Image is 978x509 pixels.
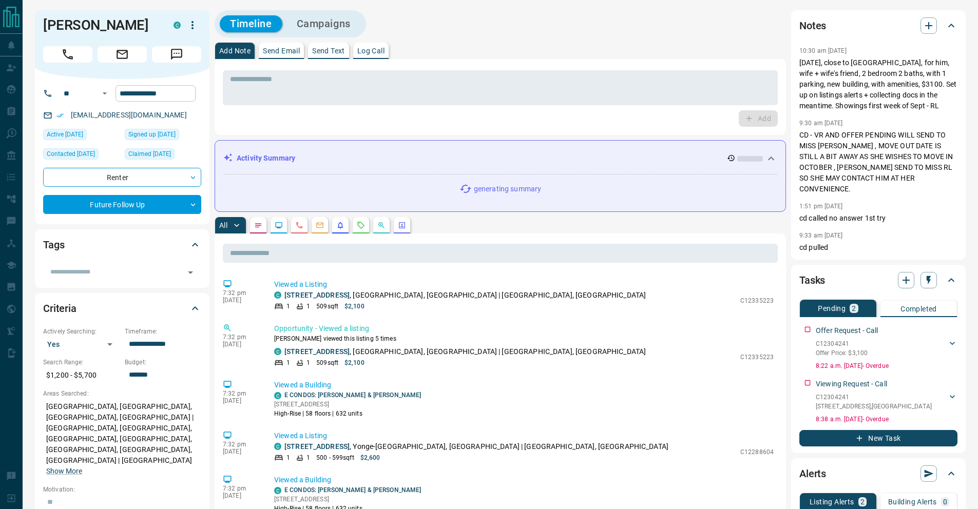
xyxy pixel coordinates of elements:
[274,487,281,494] div: condos.ca
[816,325,878,336] p: Offer Request - Call
[816,402,932,411] p: [STREET_ADDRESS] , [GEOGRAPHIC_DATA]
[43,398,201,480] p: [GEOGRAPHIC_DATA], [GEOGRAPHIC_DATA], [GEOGRAPHIC_DATA], [GEOGRAPHIC_DATA] | [GEOGRAPHIC_DATA], [...
[316,358,338,367] p: 509 sqft
[274,334,774,343] p: [PERSON_NAME] viewed this listing 5 times
[223,441,259,448] p: 7:32 pm
[174,22,181,29] div: condos.ca
[274,392,281,399] div: condos.ca
[799,430,957,446] button: New Task
[43,389,201,398] p: Areas Searched:
[740,353,774,362] p: C12335223
[799,17,826,34] h2: Notes
[128,149,171,159] span: Claimed [DATE]
[312,47,345,54] p: Send Text
[799,57,957,111] p: [DATE], close to [GEOGRAPHIC_DATA], for him, wife + wife's friend, 2 bedroom 2 baths, with 1 park...
[816,361,957,370] p: 8:22 a.m. [DATE] - Overdue
[125,129,201,143] div: Sat May 17 2025
[43,485,201,494] p: Motivation:
[183,265,198,280] button: Open
[43,195,201,214] div: Future Follow Up
[56,112,64,119] svg: Email Verified
[943,498,947,505] p: 0
[71,111,187,119] a: [EMAIL_ADDRESS][DOMAIN_NAME]
[357,221,365,229] svg: Requests
[43,358,120,367] p: Search Range:
[223,390,259,397] p: 7:32 pm
[816,339,868,348] p: C12304241
[900,305,937,312] p: Completed
[43,17,158,33] h1: [PERSON_NAME]
[125,327,201,336] p: Timeframe:
[223,448,259,455] p: [DATE]
[43,300,76,317] h2: Criteria
[274,380,774,390] p: Viewed a Building
[284,441,668,452] p: , Yonge-[GEOGRAPHIC_DATA], [GEOGRAPHIC_DATA] | [GEOGRAPHIC_DATA], [GEOGRAPHIC_DATA]
[799,13,957,38] div: Notes
[344,302,365,311] p: $2,100
[46,466,82,477] button: Show More
[223,334,259,341] p: 7:32 pm
[274,495,421,504] p: [STREET_ADDRESS]
[818,305,846,312] p: Pending
[254,221,262,229] svg: Notes
[316,221,324,229] svg: Emails
[799,232,843,239] p: 9:33 am [DATE]
[306,302,310,311] p: 1
[344,358,365,367] p: $2,100
[223,341,259,348] p: [DATE]
[336,221,344,229] svg: Listing Alerts
[284,442,350,451] a: [STREET_ADDRESS]
[274,279,774,290] p: Viewed a Listing
[43,232,201,257] div: Tags
[816,390,957,413] div: C12304241[STREET_ADDRESS],[GEOGRAPHIC_DATA]
[43,296,201,321] div: Criteria
[223,149,777,168] div: Activity Summary
[799,465,826,482] h2: Alerts
[284,347,350,356] a: [STREET_ADDRESS]
[816,415,957,424] p: 8:38 a.m. [DATE] - Overdue
[799,461,957,486] div: Alerts
[274,409,421,418] p: High-Rise | 58 floors | 632 units
[286,302,290,311] p: 1
[43,129,120,143] div: Wed Aug 13 2025
[284,346,646,357] p: , [GEOGRAPHIC_DATA], [GEOGRAPHIC_DATA] | [GEOGRAPHIC_DATA], [GEOGRAPHIC_DATA]
[306,453,310,462] p: 1
[799,268,957,292] div: Tasks
[43,46,92,63] span: Call
[284,391,421,399] a: E CONDOS: [PERSON_NAME] & [PERSON_NAME]
[357,47,385,54] p: Log Call
[377,221,386,229] svg: Opportunities
[799,120,843,127] p: 9:30 am [DATE]
[284,290,646,301] p: , [GEOGRAPHIC_DATA], [GEOGRAPHIC_DATA] | [GEOGRAPHIC_DATA], [GEOGRAPHIC_DATA]
[799,213,957,224] p: cd called no answer 1st try
[295,221,303,229] svg: Calls
[43,336,120,353] div: Yes
[474,184,541,194] p: generating summary
[219,47,251,54] p: Add Note
[223,492,259,499] p: [DATE]
[152,46,201,63] span: Message
[316,453,354,462] p: 500 - 599 sqft
[274,291,281,299] div: condos.ca
[125,358,201,367] p: Budget:
[816,337,957,360] div: C12304241Offer Price: $3,100
[274,400,421,409] p: [STREET_ADDRESS]
[237,153,295,164] p: Activity Summary
[274,430,774,441] p: Viewed a Listing
[274,443,281,450] div: condos.ca
[799,203,843,210] p: 1:51 pm [DATE]
[274,348,281,355] div: condos.ca
[852,305,856,312] p: 2
[306,358,310,367] p: 1
[284,486,421,494] a: E CONDOS: [PERSON_NAME] & [PERSON_NAME]
[816,393,932,402] p: C12304241
[799,47,847,54] p: 10:30 am [DATE]
[888,498,937,505] p: Building Alerts
[740,447,774,457] p: C12288604
[47,129,83,140] span: Active [DATE]
[223,297,259,304] p: [DATE]
[43,168,201,187] div: Renter
[799,242,957,253] p: cd pulled
[128,129,176,140] span: Signed up [DATE]
[286,358,290,367] p: 1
